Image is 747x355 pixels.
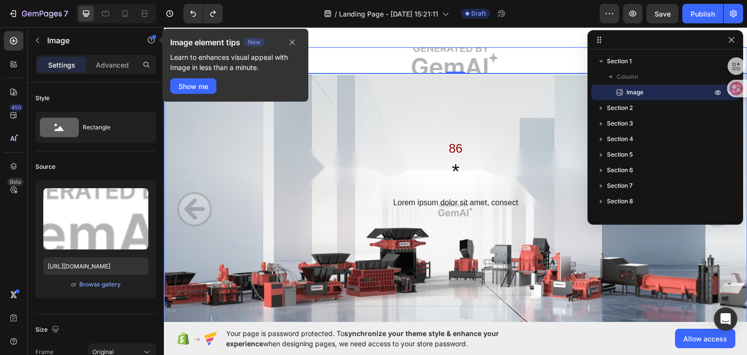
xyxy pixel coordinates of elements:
[183,4,223,23] div: Undo/Redo
[47,35,130,46] p: Image
[682,4,723,23] button: Publish
[164,27,747,322] iframe: To enrich screen reader interactions, please activate Accessibility in Grammarly extension settings
[25,25,99,34] div: 域名: [DOMAIN_NAME]
[691,9,715,19] div: Publish
[607,134,633,144] span: Section 4
[36,323,61,337] div: Size
[43,188,148,249] img: preview-image
[607,56,632,66] span: Section 1
[64,8,68,19] p: 7
[675,329,735,348] button: Allow access
[607,103,633,113] span: Section 2
[607,181,633,191] span: Section 7
[4,4,72,23] button: 7
[617,72,638,82] span: Column
[607,150,633,160] span: Section 5
[607,165,633,175] span: Section 6
[646,4,678,23] button: Save
[48,60,75,70] p: Settings
[9,104,23,111] div: 450
[335,9,337,19] span: /
[27,16,48,23] div: v 4.0.24
[607,196,633,206] span: Section 8
[99,57,107,65] img: tab_keywords_by_traffic_grey.svg
[36,94,50,103] div: Style
[626,88,643,97] span: Image
[110,58,160,65] div: 关键词（按流量）
[96,60,129,70] p: Advanced
[71,279,77,290] span: or
[339,9,438,19] span: Landing Page - [DATE] 15:21:11
[655,10,671,18] span: Save
[79,280,121,289] button: Browse gallery
[16,16,23,23] img: logo_orange.svg
[83,116,142,139] div: Rectangle
[43,257,148,275] input: https://example.com/image.jpg
[607,212,633,222] span: Section 9
[36,162,55,171] div: Source
[714,307,737,331] div: Open Intercom Messenger
[7,178,23,186] div: Beta
[39,57,47,65] img: tab_domain_overview_orange.svg
[226,328,537,349] span: Your page is password protected. To when designing pages, we need access to your store password.
[226,329,499,348] span: synchronize your theme style & enhance your experience
[683,334,727,344] span: Allow access
[607,119,633,128] span: Section 3
[16,25,23,34] img: website_grey.svg
[50,58,75,65] div: 域名概述
[471,9,486,18] span: Draft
